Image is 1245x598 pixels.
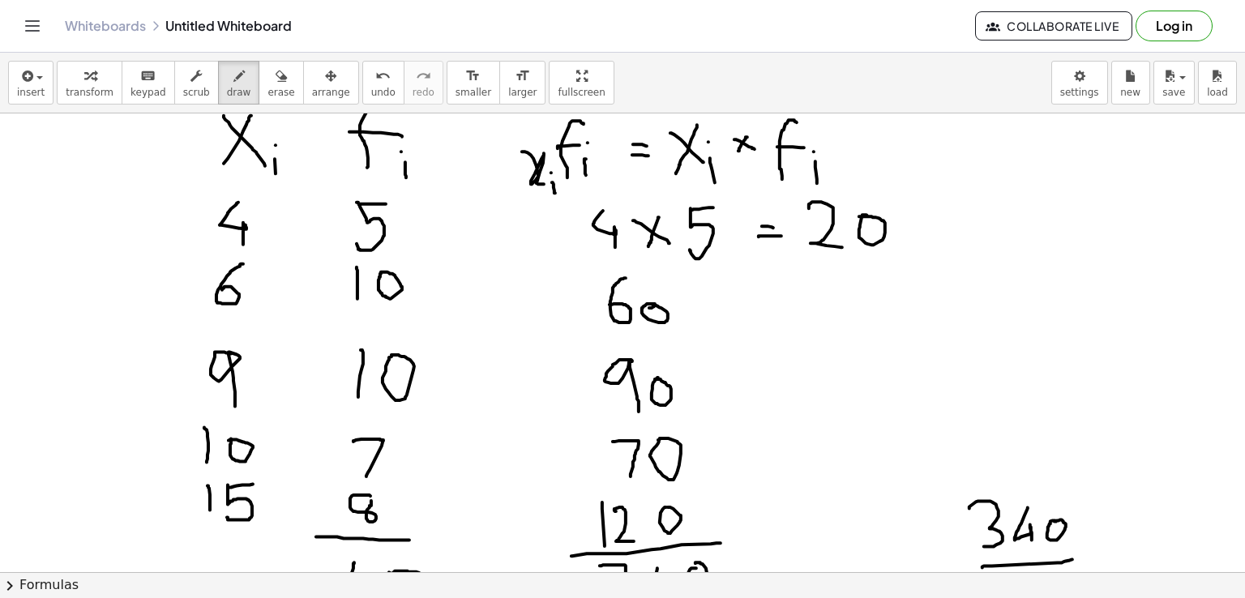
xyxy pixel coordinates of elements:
span: Collaborate Live [989,19,1119,33]
button: Collaborate Live [975,11,1132,41]
span: new [1120,87,1140,98]
button: load [1198,61,1237,105]
i: undo [375,66,391,86]
button: fullscreen [549,61,614,105]
button: save [1153,61,1195,105]
i: keyboard [140,66,156,86]
button: keyboardkeypad [122,61,175,105]
button: format_sizelarger [499,61,545,105]
span: erase [267,87,294,98]
button: format_sizesmaller [447,61,500,105]
button: insert [8,61,53,105]
button: Log in [1136,11,1213,41]
span: load [1207,87,1228,98]
span: keypad [130,87,166,98]
button: transform [57,61,122,105]
span: settings [1060,87,1099,98]
button: undoundo [362,61,404,105]
button: redoredo [404,61,443,105]
i: format_size [465,66,481,86]
a: Whiteboards [65,18,146,34]
button: arrange [303,61,359,105]
button: Toggle navigation [19,13,45,39]
button: draw [218,61,260,105]
span: insert [17,87,45,98]
span: fullscreen [558,87,605,98]
span: redo [413,87,434,98]
span: scrub [183,87,210,98]
button: scrub [174,61,219,105]
span: save [1162,87,1185,98]
span: arrange [312,87,350,98]
button: settings [1051,61,1108,105]
span: undo [371,87,396,98]
span: transform [66,87,113,98]
span: smaller [456,87,491,98]
span: draw [227,87,251,98]
button: erase [259,61,303,105]
i: format_size [515,66,530,86]
button: new [1111,61,1150,105]
i: redo [416,66,431,86]
span: larger [508,87,537,98]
